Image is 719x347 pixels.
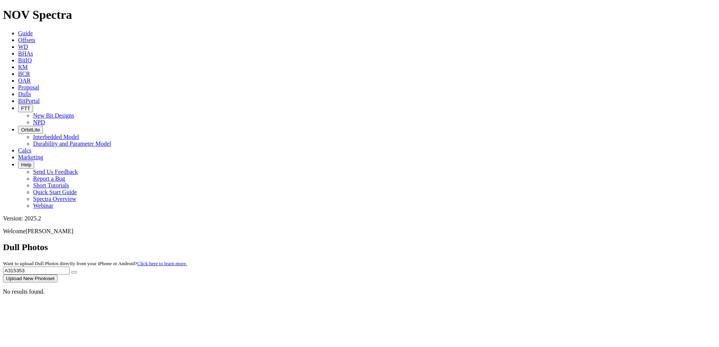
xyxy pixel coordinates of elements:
[33,140,111,147] a: Durability and Parameter Model
[3,275,58,282] button: Upload New Photoset
[18,64,28,70] a: KM
[3,8,716,22] h1: NOV Spectra
[18,30,33,36] a: Guide
[33,119,45,125] a: NPD
[18,37,35,43] a: Offsets
[33,202,53,209] a: Webinar
[3,242,716,252] h2: Dull Photos
[18,57,32,63] a: BitIQ
[33,112,74,119] a: New Bit Designs
[18,71,30,77] a: BCR
[18,154,43,160] a: Marketing
[33,169,78,175] a: Send Us Feedback
[33,175,65,182] a: Report a Bug
[18,44,28,50] a: WD
[3,267,70,275] input: Search Serial Number
[18,50,33,57] a: BHAs
[21,162,31,167] span: Help
[18,91,31,97] a: Dulls
[21,127,40,133] span: OrbitLite
[18,161,34,169] button: Help
[18,147,32,154] a: Calcs
[3,215,716,222] div: Version: 2025.2
[33,196,76,202] a: Spectra Overview
[137,261,187,266] a: Click here to learn more.
[33,134,79,140] a: Interbedded Model
[3,228,716,235] p: Welcome
[26,228,73,234] span: [PERSON_NAME]
[3,261,187,266] small: Want to upload Dull Photos directly from your iPhone or Android?
[33,182,69,189] a: Short Tutorials
[18,98,40,104] a: BitPortal
[18,104,33,112] button: FTT
[21,106,30,111] span: FTT
[33,189,77,195] a: Quick Start Guide
[18,77,31,84] a: OAR
[18,84,39,91] a: Proposal
[18,126,43,134] button: OrbitLite
[3,288,716,295] p: No results found.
